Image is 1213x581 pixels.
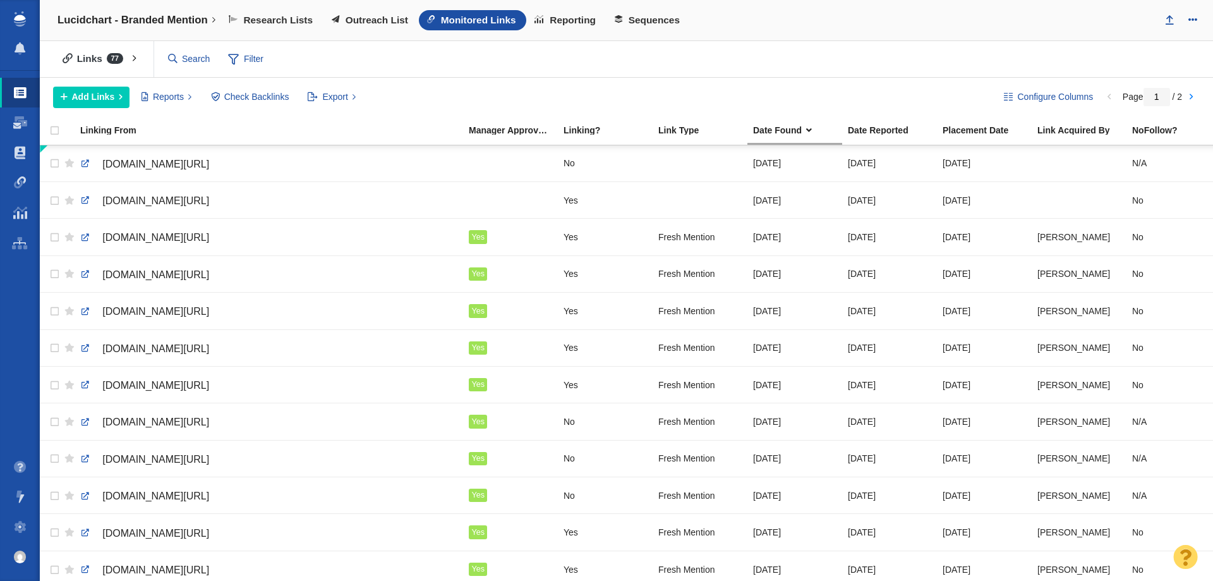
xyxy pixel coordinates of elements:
[346,15,408,26] span: Outreach List
[1037,342,1110,353] span: [PERSON_NAME]
[1037,527,1110,538] span: [PERSON_NAME]
[753,297,836,324] div: [DATE]
[469,126,562,137] a: Manager Approved Link?
[658,342,715,353] span: Fresh Mention
[102,565,209,575] span: [DOMAIN_NAME][URL]
[463,366,558,403] td: Yes
[943,187,1026,214] div: [DATE]
[526,10,606,30] a: Reporting
[753,150,836,177] div: [DATE]
[14,11,25,27] img: buzzstream_logo_iconsimple.png
[471,307,485,315] span: Yes
[1123,92,1182,102] span: Page / 2
[1037,490,1110,501] span: [PERSON_NAME]
[658,379,715,391] span: Fresh Mention
[943,371,1026,398] div: [DATE]
[419,10,527,30] a: Monitored Links
[220,10,323,30] a: Research Lists
[1032,329,1126,366] td: Kevin Geer
[653,255,747,292] td: Fresh Mention
[301,87,363,108] button: Export
[57,14,208,27] h4: Lucidchart - Branded Mention
[1032,219,1126,255] td: Kevin Geer
[943,518,1026,546] div: [DATE]
[80,412,457,433] a: [DOMAIN_NAME][URL]
[753,482,836,509] div: [DATE]
[606,10,691,30] a: Sequences
[463,440,558,477] td: Yes
[1032,293,1126,329] td: Kevin Geer
[653,219,747,255] td: Fresh Mention
[1037,305,1110,317] span: [PERSON_NAME]
[102,269,209,280] span: [DOMAIN_NAME][URL]
[564,518,647,546] div: Yes
[653,366,747,403] td: Fresh Mention
[848,518,931,546] div: [DATE]
[658,231,715,243] span: Fresh Mention
[753,223,836,250] div: [DATE]
[243,15,313,26] span: Research Lists
[102,454,209,465] span: [DOMAIN_NAME][URL]
[753,408,836,435] div: [DATE]
[848,445,931,472] div: [DATE]
[471,454,485,463] span: Yes
[848,297,931,324] div: [DATE]
[564,126,657,135] div: Linking?
[53,87,130,108] button: Add Links
[658,564,715,575] span: Fresh Mention
[564,126,657,137] a: Linking?
[1037,126,1131,135] div: Link Acquired By
[1032,366,1126,403] td: Kevin Geer
[80,486,457,507] a: [DOMAIN_NAME][URL]
[753,126,847,137] a: Date Found
[80,190,457,212] a: [DOMAIN_NAME][URL]
[848,150,931,177] div: [DATE]
[943,408,1026,435] div: [DATE]
[550,15,596,26] span: Reporting
[323,10,419,30] a: Outreach List
[463,477,558,514] td: Yes
[653,440,747,477] td: Fresh Mention
[848,482,931,509] div: [DATE]
[102,528,209,539] span: [DOMAIN_NAME][URL]
[471,269,485,278] span: Yes
[80,338,457,360] a: [DOMAIN_NAME][URL]
[153,90,184,104] span: Reports
[658,527,715,538] span: Fresh Mention
[629,15,680,26] span: Sequences
[943,223,1026,250] div: [DATE]
[658,268,715,279] span: Fresh Mention
[102,417,209,427] span: [DOMAIN_NAME][URL]
[471,380,485,389] span: Yes
[943,297,1026,324] div: [DATE]
[653,329,747,366] td: Fresh Mention
[1032,403,1126,440] td: Kevin Geer
[753,334,836,362] div: [DATE]
[848,334,931,362] div: [DATE]
[163,48,216,70] input: Search
[653,293,747,329] td: Fresh Mention
[220,47,271,71] span: Filter
[564,408,647,435] div: No
[658,126,752,135] div: Link Type
[564,260,647,288] div: Yes
[1037,416,1110,427] span: [PERSON_NAME]
[848,408,931,435] div: [DATE]
[658,305,715,317] span: Fresh Mention
[102,159,209,169] span: [DOMAIN_NAME][URL]
[753,126,847,135] div: Date that the backlink checker discovered the link
[658,126,752,137] a: Link Type
[943,150,1026,177] div: [DATE]
[80,523,457,544] a: [DOMAIN_NAME][URL]
[80,449,457,470] a: [DOMAIN_NAME][URL]
[848,223,931,250] div: [DATE]
[658,416,715,427] span: Fresh Mention
[102,343,209,354] span: [DOMAIN_NAME][URL]
[80,264,457,286] a: [DOMAIN_NAME][URL]
[848,260,931,288] div: [DATE]
[322,90,347,104] span: Export
[463,293,558,329] td: Yes
[1037,268,1110,279] span: [PERSON_NAME]
[943,482,1026,509] div: [DATE]
[80,227,457,248] a: [DOMAIN_NAME][URL]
